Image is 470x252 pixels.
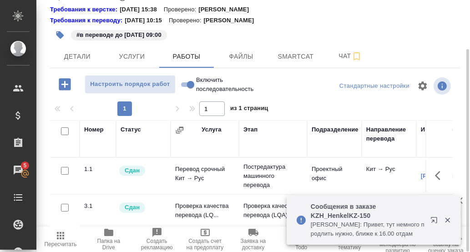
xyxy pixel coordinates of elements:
button: Сгруппировать [175,126,184,135]
span: Заявка на доставку [235,238,272,251]
span: из 1 страниц [230,103,268,116]
span: Настроить таблицу [412,75,434,97]
button: Добавить работу [52,75,77,94]
td: Перевод срочный Кит → Рус [171,160,239,192]
div: Менеджер проверил работу исполнителя, передает ее на следующий этап [118,202,166,214]
div: Исполнитель [421,125,461,134]
td: Проектный офис [307,160,362,192]
p: Проверка качества перевода (LQA) [243,202,303,220]
button: Добавить Todo [277,227,325,252]
button: Создать рекламацию [133,227,181,252]
td: Кит → Рус [362,160,416,192]
button: Закрыть [438,216,457,224]
span: Добавить Todo [283,238,320,251]
svg: Подписаться [351,51,362,62]
p: Проверено: [169,16,204,25]
p: Постредактура машинного перевода [243,162,303,190]
a: 5 [2,159,34,181]
span: Детали [56,51,99,62]
button: Создать счет на предоплату [181,227,229,252]
td: Проверка качества перевода (LQ... [171,197,239,229]
span: Создать счет на предоплату [187,238,224,251]
p: [DATE] 10:15 [125,16,169,25]
span: Настроить порядок работ [90,79,171,90]
p: [PERSON_NAME] [203,16,261,25]
div: Нажми, чтобы открыть папку с инструкцией [50,16,125,25]
button: Пересчитать [36,227,85,252]
p: [DATE] 15:38 [120,5,164,14]
span: Создать рекламацию [138,238,176,251]
span: Файлы [219,51,263,62]
a: Требования к переводу: [50,16,125,25]
p: Сообщения в заказе KZH_HenkelKZ-150 [311,202,425,220]
button: Папка на Drive [85,227,133,252]
div: Нажми, чтобы открыть папку с инструкцией [50,5,120,14]
span: Папка на Drive [90,238,127,251]
div: Направление перевода [366,125,412,143]
span: Пересчитать [44,241,76,247]
div: Статус [121,125,141,134]
span: 5 [18,161,32,170]
p: [PERSON_NAME] [198,5,256,14]
div: Подразделение [312,125,359,134]
button: Заявка на доставку [229,227,278,252]
p: Проверено: [164,5,199,14]
div: Услуга [202,125,221,134]
span: Посмотреть информацию [434,77,453,95]
div: Менеджер проверил работу исполнителя, передает ее на следующий этап [118,165,166,177]
span: Чат [328,50,372,62]
span: Smartcat [274,51,318,62]
p: #в переводе до [DATE] 09:00 [76,30,162,40]
div: 1.1 [84,165,111,174]
button: Здесь прячутся важные кнопки [430,165,451,186]
div: split button [337,79,412,93]
span: Работы [165,51,208,62]
button: Открыть в новой вкладке [425,211,447,233]
p: Сдан [125,203,140,212]
p: [PERSON_NAME]: Привет, тут немного продлить нужно, ближе к 16.00 отдам [311,220,425,238]
a: Требования к верстке: [50,5,120,14]
button: Настроить порядок работ [85,75,176,94]
p: Сдан [125,166,140,175]
button: Добавить тэг [50,25,70,45]
div: 3.1 [84,202,111,211]
span: Услуги [110,51,154,62]
div: Номер [84,125,104,134]
div: Этап [243,125,258,134]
